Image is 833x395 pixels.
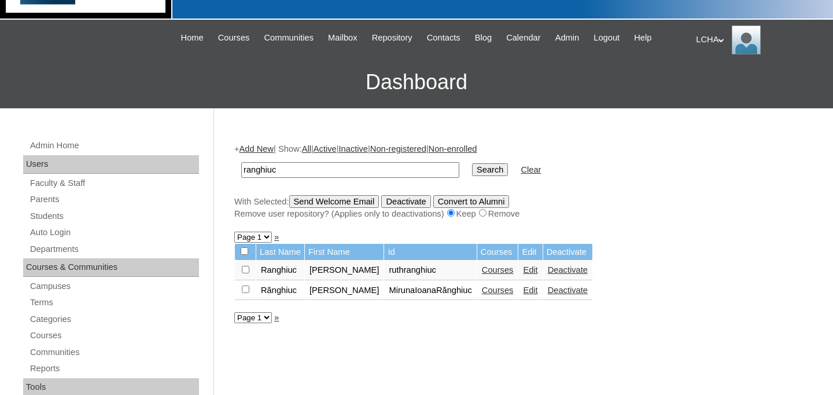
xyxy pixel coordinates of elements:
input: Send Welcome Email [289,195,379,208]
a: Communities [29,345,199,360]
a: Categories [29,312,199,327]
td: Ranghiuc [256,261,304,280]
div: Remove user repository? (Applies only to deactivations) Keep Remove [234,208,807,220]
a: Help [628,31,657,45]
a: Non-registered [370,144,426,153]
input: Search [241,162,459,178]
a: Admin Home [29,138,199,153]
td: MirunaIoanaRănghiuc [384,281,476,301]
td: Edit [518,244,542,261]
a: Non-enrolled [429,144,477,153]
a: Add New [239,144,274,153]
img: LCHA Admin [732,25,761,54]
span: Blog [475,31,492,45]
a: Edit [523,286,537,295]
span: Mailbox [328,31,357,45]
span: Home [181,31,204,45]
td: ruthranghiuc [384,261,476,280]
a: Deactivate [548,265,588,275]
a: Courses [29,328,199,343]
a: All [302,144,311,153]
a: Edit [523,265,537,275]
a: Reports [29,361,199,376]
div: + | Show: | | | | [234,143,807,220]
div: LCHA [696,25,821,54]
span: Communities [264,31,314,45]
td: First Name [305,244,384,261]
a: Students [29,209,199,224]
td: [PERSON_NAME] [305,281,384,301]
a: Inactive [339,144,368,153]
div: With Selected: [234,195,807,220]
a: Auto Login [29,225,199,240]
a: Clear [521,165,541,174]
a: Terms [29,295,199,310]
input: Convert to Alumni [433,195,510,208]
div: Users [23,155,199,174]
a: Courses [212,31,256,45]
a: Parents [29,192,199,207]
span: Calendar [506,31,540,45]
a: Courses [482,286,514,295]
a: Contacts [421,31,466,45]
td: [PERSON_NAME] [305,261,384,280]
td: Rănghiuc [256,281,304,301]
td: Deactivate [543,244,592,261]
td: Last Name [256,244,304,261]
input: Search [472,163,508,176]
a: Calendar [500,31,546,45]
h3: Dashboard [6,56,827,108]
td: Id [384,244,476,261]
span: Admin [555,31,580,45]
a: Logout [588,31,625,45]
span: Logout [594,31,620,45]
a: Active [314,144,337,153]
a: Mailbox [322,31,363,45]
a: Campuses [29,279,199,294]
div: Courses & Communities [23,258,199,277]
td: Courses [477,244,518,261]
a: Communities [258,31,319,45]
a: Courses [482,265,514,275]
a: » [274,232,279,242]
a: Faculty & Staff [29,176,199,191]
a: Repository [366,31,418,45]
span: Repository [372,31,412,45]
span: Courses [218,31,250,45]
span: Help [634,31,651,45]
input: Deactivate [381,195,430,208]
a: » [274,313,279,322]
a: Home [175,31,209,45]
a: Admin [550,31,585,45]
a: Departments [29,242,199,257]
a: Blog [469,31,497,45]
a: Deactivate [548,286,588,295]
span: Contacts [427,31,460,45]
